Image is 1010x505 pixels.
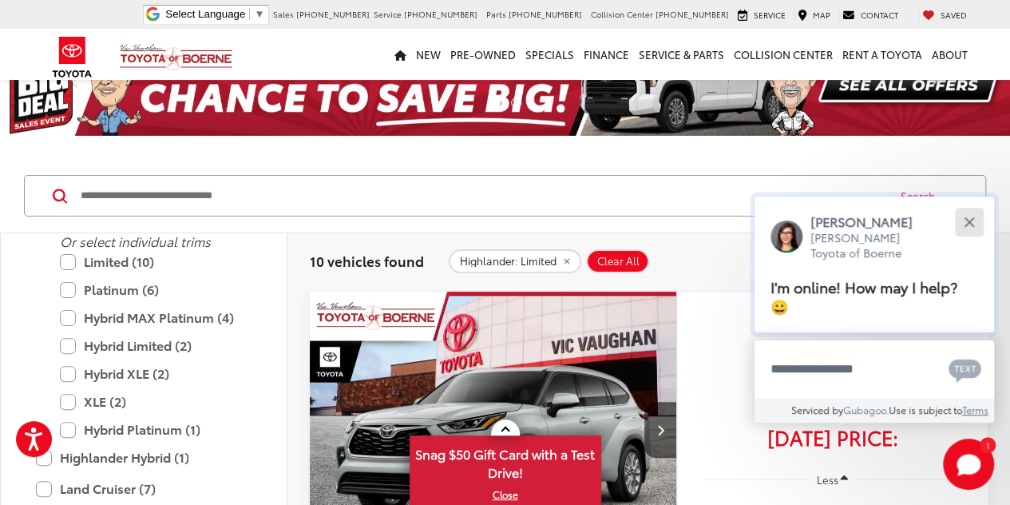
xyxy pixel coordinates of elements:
span: [PHONE_NUMBER] [509,8,582,20]
a: Contact [838,9,902,22]
button: Clear All [586,249,649,273]
button: Search [885,176,958,216]
a: My Saved Vehicles [918,9,971,22]
span: Use is subject to [889,403,962,416]
span: Less [816,472,838,487]
button: Toggle Chat Window [943,439,994,490]
span: ​ [249,8,250,20]
span: Collision Center [591,8,653,20]
button: Close [952,205,986,239]
label: Hybrid Limited (2) [60,332,252,360]
label: Hybrid XLE (2) [60,360,252,388]
label: Platinum (6) [60,276,252,304]
a: Rent a Toyota [838,29,927,80]
span: Parts [486,8,506,20]
a: Service [734,9,790,22]
span: Serviced by [791,403,843,416]
span: Snag $50 Gift Card with a Test Drive! [411,437,600,486]
a: Specials [521,29,579,80]
span: I'm online! How may I help? 😀 [770,276,957,316]
label: Highlander Hybrid (1) [36,443,252,471]
a: Collision Center [729,29,838,80]
span: Service [754,9,786,21]
input: Search by Make, Model, or Keyword [79,177,885,215]
span: Clear All [597,255,640,268]
span: [DATE] Price: [705,429,960,445]
svg: Text [949,357,981,383]
label: Limited (10) [60,248,252,276]
a: Pre-Owned [446,29,521,80]
p: [PERSON_NAME] [810,213,929,230]
span: Sales [273,8,294,20]
span: Saved [941,9,967,21]
img: Vic Vaughan Toyota of Boerne [119,43,233,71]
a: Gubagoo. [843,403,889,416]
label: Land Cruiser (7) [36,475,252,503]
span: [PHONE_NUMBER] [656,8,729,20]
span: Contact [861,9,898,21]
p: [PERSON_NAME] Toyota of Boerne [810,230,929,261]
svg: Start Chat [943,439,994,490]
label: Hybrid MAX Platinum (4) [60,304,252,332]
img: Toyota [42,31,102,83]
button: Less [809,465,857,494]
span: ▼ [254,8,264,20]
span: Service [374,8,402,20]
a: Finance [579,29,634,80]
textarea: Type your message [755,340,994,398]
span: Highlander: Limited [460,255,556,268]
div: Close[PERSON_NAME][PERSON_NAME] Toyota of BoerneI'm online! How may I help? 😀Type your messageCha... [755,197,994,423]
span: 10 vehicles found [310,251,424,270]
i: Or select individual trims [60,232,211,250]
a: Home [390,29,411,80]
a: Terms [962,403,988,416]
span: Map [813,9,830,21]
a: About [927,29,972,80]
a: New [411,29,446,80]
span: [PHONE_NUMBER] [404,8,477,20]
a: Map [794,9,834,22]
button: Next image [644,402,676,458]
label: XLE (2) [60,388,252,416]
a: Service & Parts: Opens in a new tab [634,29,729,80]
span: 1 [985,441,989,448]
label: Hybrid Platinum (1) [60,416,252,443]
span: [PHONE_NUMBER] [296,8,370,20]
button: remove Highlander: Limited [449,249,581,273]
span: $54,023 [705,381,960,421]
span: Select Language [165,8,245,20]
button: Chat with SMS [944,351,986,387]
a: Select Language​ [165,8,264,20]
